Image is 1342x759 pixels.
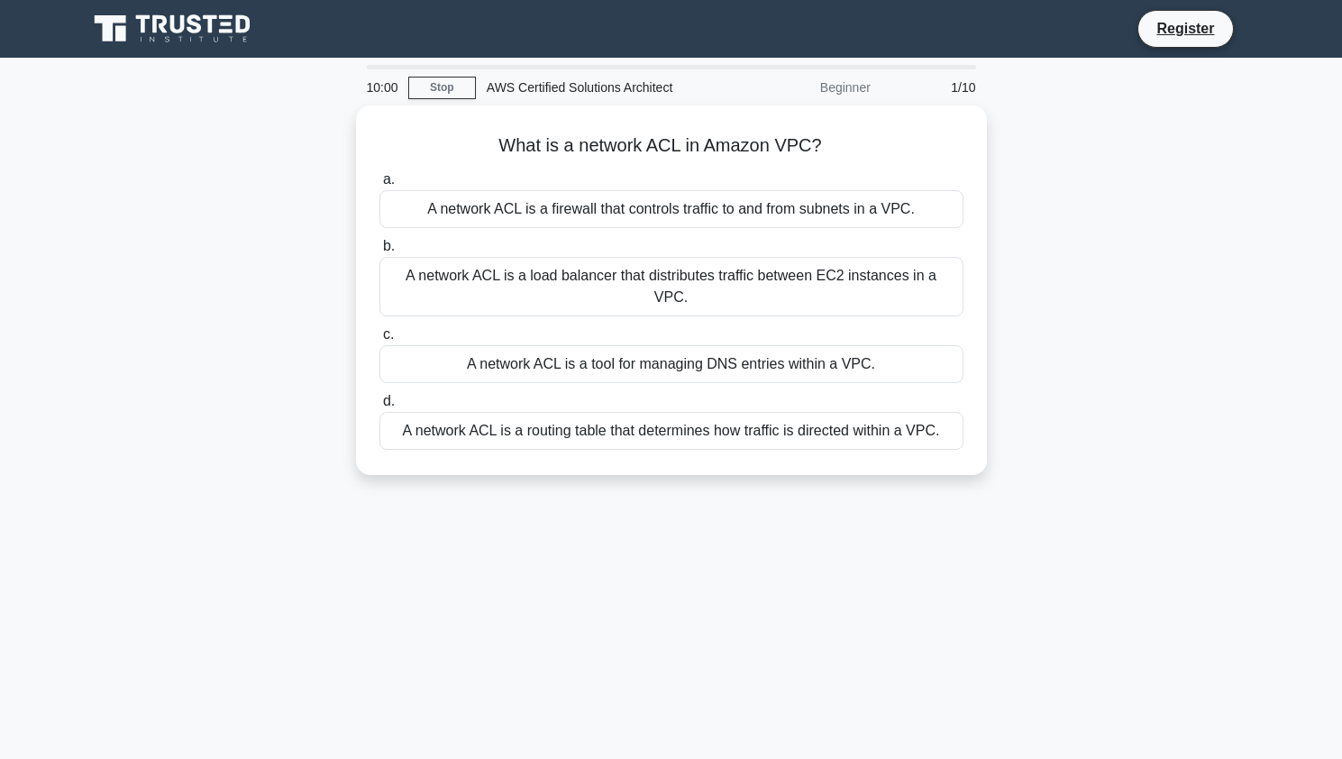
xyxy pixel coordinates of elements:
[1146,17,1225,40] a: Register
[379,345,963,383] div: A network ACL is a tool for managing DNS entries within a VPC.
[379,257,963,316] div: A network ACL is a load balancer that distributes traffic between EC2 instances in a VPC.
[476,69,724,105] div: AWS Certified Solutions Architect
[383,393,395,408] span: d.
[383,238,395,253] span: b.
[408,77,476,99] a: Stop
[881,69,987,105] div: 1/10
[356,69,408,105] div: 10:00
[379,412,963,450] div: A network ACL is a routing table that determines how traffic is directed within a VPC.
[383,171,395,187] span: a.
[383,326,394,342] span: c.
[724,69,881,105] div: Beginner
[378,134,965,158] h5: What is a network ACL in Amazon VPC?
[379,190,963,228] div: A network ACL is a firewall that controls traffic to and from subnets in a VPC.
